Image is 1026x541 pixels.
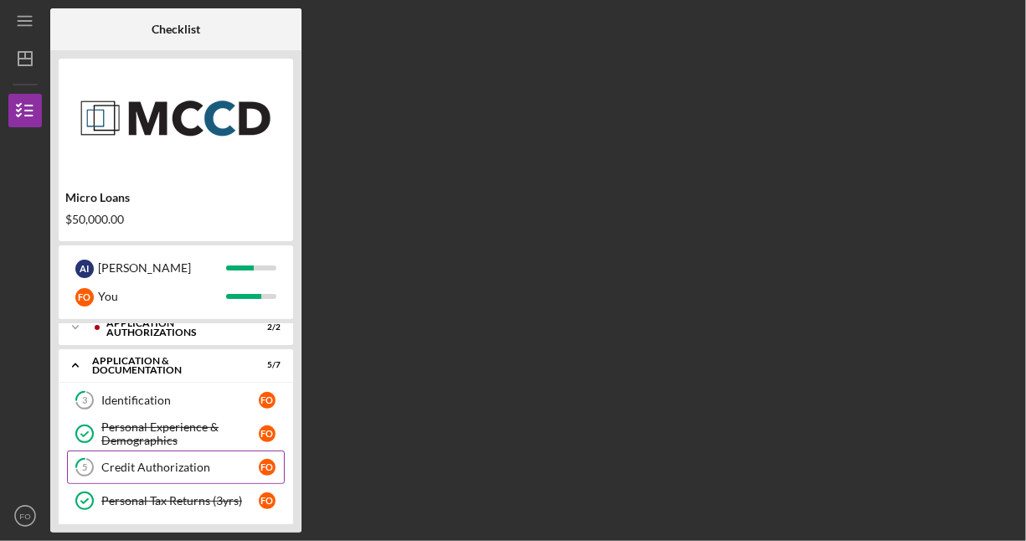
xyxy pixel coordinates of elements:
[75,288,94,307] div: F O
[259,492,276,509] div: F O
[98,254,226,282] div: [PERSON_NAME]
[250,322,281,332] div: 2 / 2
[67,484,285,518] a: Personal Tax Returns (3yrs)FO
[82,462,87,473] tspan: 5
[59,67,293,167] img: Product logo
[98,282,226,311] div: You
[259,425,276,442] div: F O
[19,512,30,521] text: FO
[101,494,259,508] div: Personal Tax Returns (3yrs)
[92,356,239,375] div: Application & Documentation
[67,451,285,484] a: 5Credit AuthorizationFO
[101,461,259,474] div: Credit Authorization
[259,392,276,409] div: F O
[65,213,286,226] div: $50,000.00
[101,394,259,407] div: Identification
[8,499,42,533] button: FO
[82,395,87,406] tspan: 3
[152,23,200,36] b: Checklist
[75,260,94,278] div: A I
[101,420,259,447] div: Personal Experience & Demographics
[67,384,285,417] a: 3IdentificationFO
[259,459,276,476] div: F O
[250,360,281,370] div: 5 / 7
[65,191,286,204] div: Micro Loans
[106,318,239,337] div: Application Authorizations
[67,417,285,451] a: Personal Experience & DemographicsFO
